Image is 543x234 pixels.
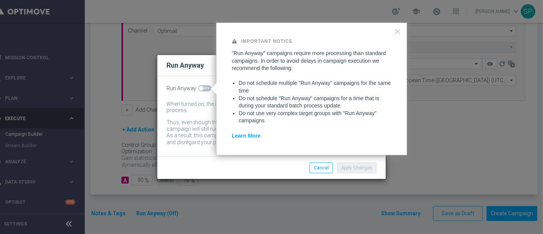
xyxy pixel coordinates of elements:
[310,162,333,173] button: Cancel
[337,162,377,173] button: Apply Changes
[394,25,401,37] button: Close
[166,85,196,92] span: Run Anyway
[166,119,365,132] div: Thus, even though the batch-data process might not be complete by then, the campaign will still r...
[166,101,365,114] div: When turned on, the campaign will be executed regardless of your site's batch-data process.
[166,132,365,147] div: As a result, this campaign might include customers whose data has been changed and disregard your...
[232,50,391,72] p: "Run Anyway" campaigns require more processing than standard campaigns. In order to avoid delays ...
[232,133,260,139] a: Learn More
[241,39,293,44] strong: Important Notice
[239,80,391,94] li: Do not schedule multiple "Run Anyway" campaigns for the same time
[239,95,391,110] li: Do not schedule "Run Anyway" campaigns for a time that is during your standard batch process update
[239,110,391,125] li: Do not use very complex target groups with "Run Anyway" campaigns
[166,61,204,70] h2: Run Anyway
